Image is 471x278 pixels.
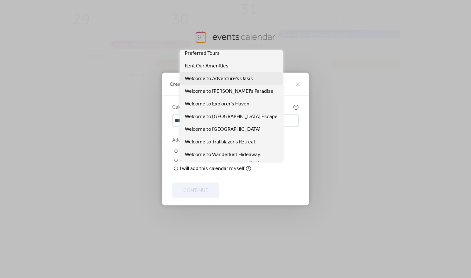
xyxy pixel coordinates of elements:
span: Preferred Tours [185,50,220,57]
span: Welcome to Adventure's Oasis [185,75,253,83]
div: Add calendar to your site [172,136,298,144]
span: Welcome to Explorer's Haven [185,100,249,108]
div: Calendar name [172,104,292,111]
span: Welcome to [GEOGRAPHIC_DATA] [185,126,261,133]
span: Welcome to Wanderlust Hideaway [185,151,260,159]
div: I will add this calendar myself [180,165,244,173]
span: Welcome to [PERSON_NAME]'s Paradise [185,88,273,95]
span: Welcome to Trailblazer's Retreat [185,138,255,146]
span: Rent Our Amenities [185,62,229,70]
span: Welcome to [GEOGRAPHIC_DATA] Escape [185,113,278,121]
span: Create your calendar [170,81,217,88]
